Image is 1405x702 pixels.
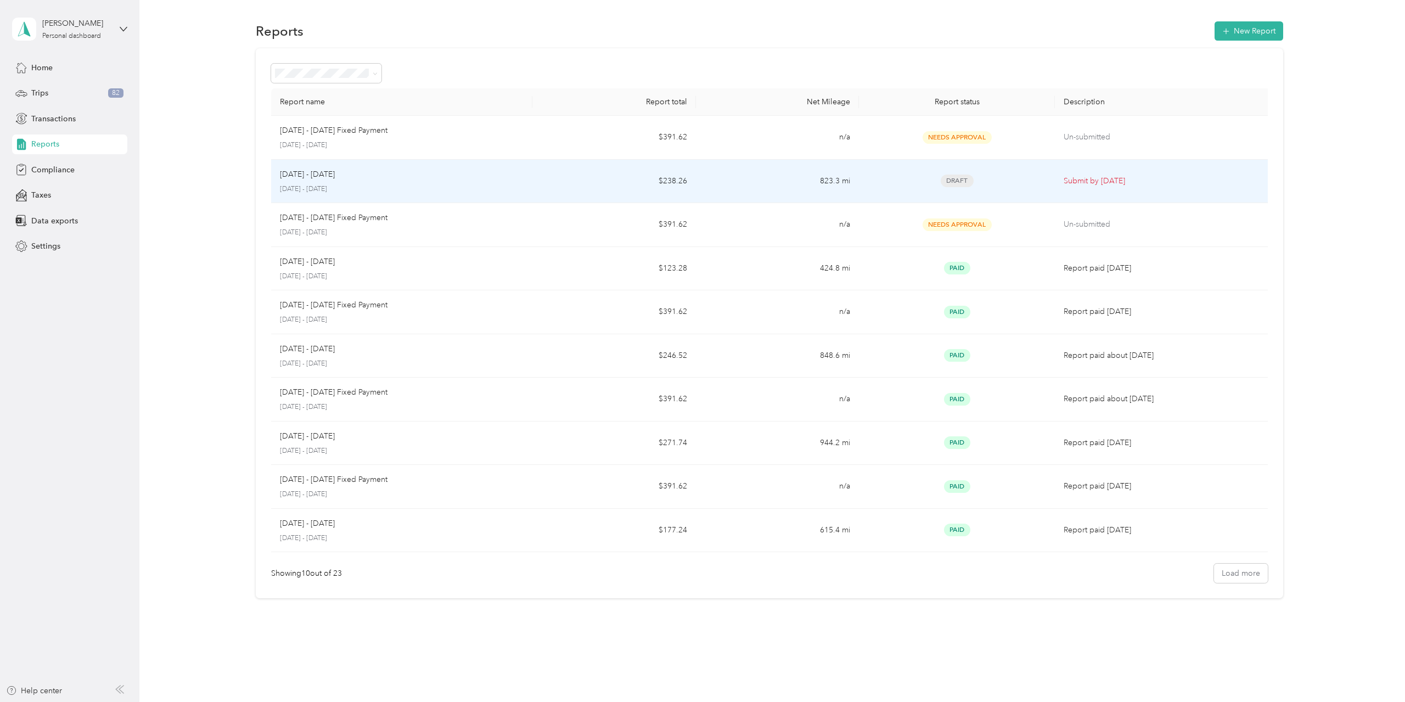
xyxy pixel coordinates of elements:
span: Compliance [31,164,75,176]
p: [DATE] - [DATE] [280,315,524,325]
td: n/a [696,465,859,509]
td: 848.6 mi [696,334,859,378]
span: Needs Approval [923,131,992,144]
span: Paid [944,524,970,536]
p: [DATE] - [DATE] [280,430,335,442]
th: Report total [532,88,696,116]
p: [DATE] - [DATE] [280,256,335,268]
p: Report paid about [DATE] [1064,350,1264,362]
button: Load more [1214,564,1268,583]
button: New Report [1215,21,1283,41]
span: Transactions [31,113,76,125]
th: Report name [271,88,532,116]
p: [DATE] - [DATE] [280,446,524,456]
span: Draft [941,175,974,187]
p: [DATE] - [DATE] [280,518,335,530]
button: Help center [6,685,62,697]
p: Report paid [DATE] [1064,437,1264,449]
th: Description [1055,88,1273,116]
p: Submit by [DATE] [1064,175,1264,187]
td: 823.3 mi [696,160,859,204]
td: $123.28 [532,247,696,291]
td: 944.2 mi [696,422,859,465]
span: Settings [31,240,60,252]
td: n/a [696,290,859,334]
p: [DATE] - [DATE] Fixed Payment [280,386,387,398]
p: [DATE] - [DATE] [280,228,524,238]
td: n/a [696,378,859,422]
p: [DATE] - [DATE] Fixed Payment [280,125,387,137]
td: 424.8 mi [696,247,859,291]
p: Report paid [DATE] [1064,480,1264,492]
td: $177.24 [532,509,696,553]
span: Paid [944,262,970,274]
p: [DATE] - [DATE] [280,490,524,499]
span: Paid [944,306,970,318]
td: $391.62 [532,116,696,160]
span: Paid [944,349,970,362]
span: Taxes [31,189,51,201]
td: n/a [696,203,859,247]
span: Trips [31,87,48,99]
td: 615.4 mi [696,509,859,553]
td: $391.62 [532,378,696,422]
p: Report paid [DATE] [1064,262,1264,274]
td: $391.62 [532,203,696,247]
span: Paid [944,436,970,449]
p: Report paid [DATE] [1064,524,1264,536]
h1: Reports [256,25,304,37]
span: Needs Approval [923,218,992,231]
p: [DATE] - [DATE] [280,272,524,282]
p: [DATE] - [DATE] [280,533,524,543]
th: Net Mileage [696,88,859,116]
td: $391.62 [532,465,696,509]
div: Showing 10 out of 23 [271,568,342,579]
div: Personal dashboard [42,33,101,40]
p: [DATE] - [DATE] [280,343,335,355]
p: [DATE] - [DATE] [280,184,524,194]
span: Paid [944,480,970,493]
td: $271.74 [532,422,696,465]
p: [DATE] - [DATE] Fixed Payment [280,299,387,311]
p: Un-submitted [1064,131,1264,143]
td: $391.62 [532,290,696,334]
p: [DATE] - [DATE] [280,169,335,181]
span: Data exports [31,215,78,227]
td: n/a [696,116,859,160]
span: 82 [108,88,123,98]
p: Report paid [DATE] [1064,306,1264,318]
td: $246.52 [532,334,696,378]
iframe: Everlance-gr Chat Button Frame [1344,641,1405,702]
p: [DATE] - [DATE] [280,359,524,369]
span: Paid [944,393,970,406]
span: Home [31,62,53,74]
p: [DATE] - [DATE] [280,402,524,412]
div: [PERSON_NAME] [42,18,111,29]
p: [DATE] - [DATE] [280,141,524,150]
p: [DATE] - [DATE] Fixed Payment [280,212,387,224]
td: $238.26 [532,160,696,204]
p: [DATE] - [DATE] Fixed Payment [280,474,387,486]
div: Report status [868,97,1046,106]
p: Report paid about [DATE] [1064,393,1264,405]
p: Un-submitted [1064,218,1264,231]
span: Reports [31,138,59,150]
